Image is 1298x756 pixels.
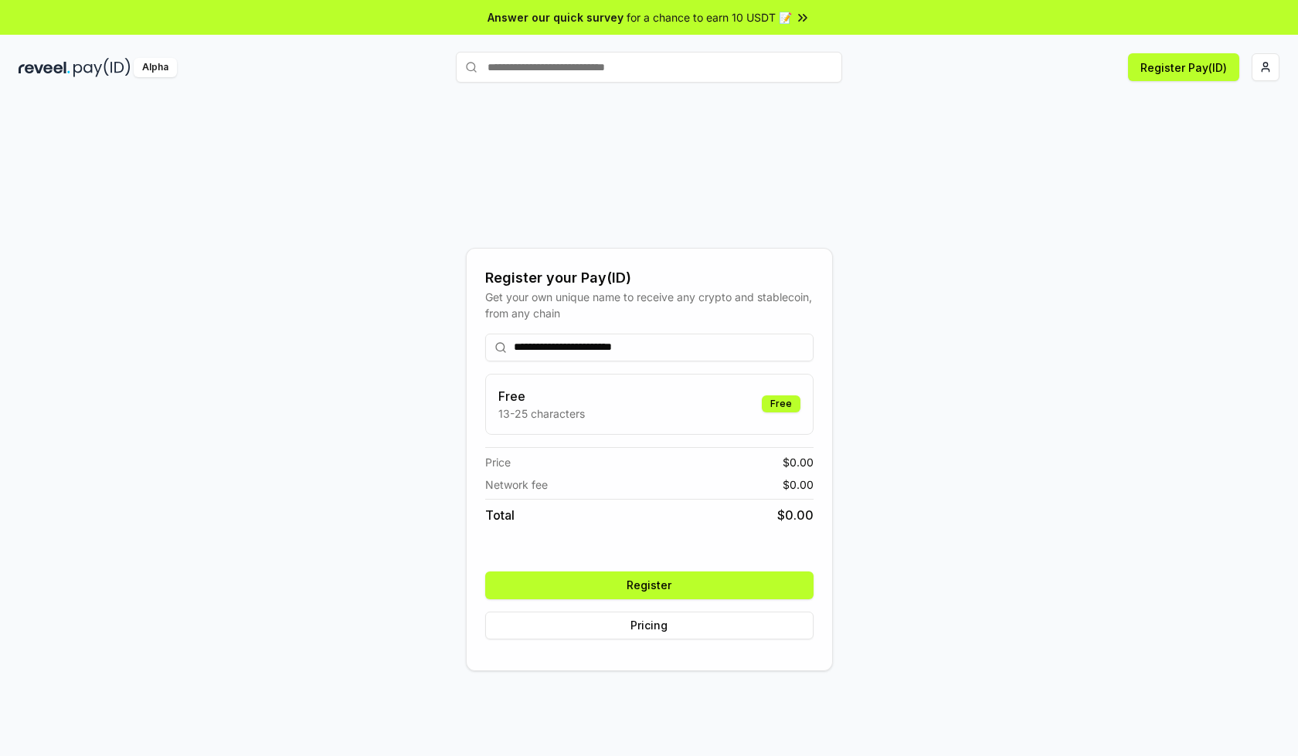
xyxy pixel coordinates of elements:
span: $ 0.00 [777,506,814,524]
div: Register your Pay(ID) [485,267,814,289]
span: Price [485,454,511,470]
span: Network fee [485,476,548,493]
h3: Free [498,387,585,405]
img: reveel_dark [19,58,70,77]
img: pay_id [73,58,131,77]
span: Total [485,506,515,524]
div: Free [762,395,800,412]
span: Answer our quick survey [488,9,624,25]
p: 13-25 characters [498,405,585,422]
button: Register Pay(ID) [1128,53,1239,81]
button: Pricing [485,612,814,639]
span: for a chance to earn 10 USDT 📝 [627,9,792,25]
div: Get your own unique name to receive any crypto and stablecoin, from any chain [485,289,814,321]
span: $ 0.00 [783,476,814,493]
span: $ 0.00 [783,454,814,470]
div: Alpha [134,58,177,77]
button: Register [485,571,814,599]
